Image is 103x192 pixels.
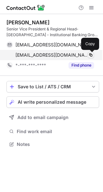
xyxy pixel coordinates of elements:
[18,84,88,89] div: Save to List / ATS / CRM
[17,141,97,147] span: Notes
[18,100,86,105] span: AI write personalized message
[15,52,89,58] span: [EMAIL_ADDRESS][DOMAIN_NAME]
[6,19,50,26] div: [PERSON_NAME]
[15,42,89,48] span: [EMAIL_ADDRESS][DOMAIN_NAME]
[6,96,99,108] button: AI write personalized message
[6,140,99,149] button: Notes
[6,127,99,136] button: Find work email
[6,81,99,92] button: save-profile-one-click
[69,62,94,68] button: Reveal Button
[17,129,97,134] span: Find work email
[6,112,99,123] button: Add to email campaign
[6,26,99,38] div: Senior Vice President & Regional Head- [GEOGRAPHIC_DATA] - Institutional Banking Group at DBS Bank
[17,115,69,120] span: Add to email campaign
[6,4,45,12] img: ContactOut v5.3.10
